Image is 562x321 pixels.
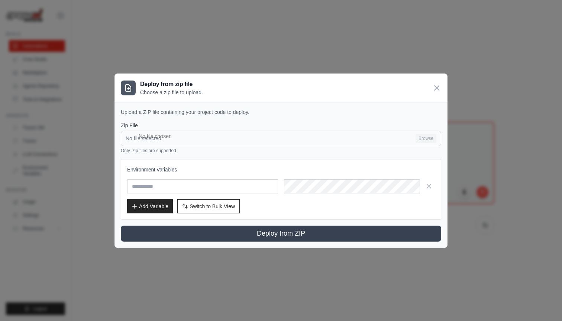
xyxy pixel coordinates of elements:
[127,199,173,213] button: Add Variable
[190,203,235,210] span: Switch to Bulk View
[525,285,562,321] iframe: Chat Widget
[140,89,203,96] p: Choose a zip file to upload.
[177,199,240,213] button: Switch to Bulk View
[140,80,203,89] h3: Deploy from zip file
[121,148,441,154] p: Only .zip files are supported
[121,131,441,146] input: No file selected Browse
[127,166,435,173] h3: Environment Variables
[121,122,441,129] label: Zip File
[121,226,441,242] button: Deploy from ZIP
[121,108,441,116] p: Upload a ZIP file containing your project code to deploy.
